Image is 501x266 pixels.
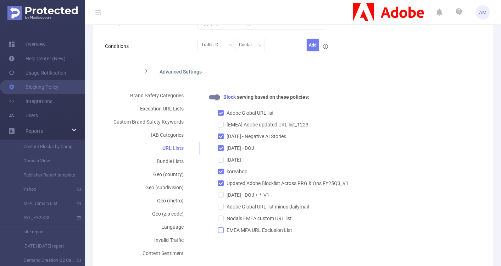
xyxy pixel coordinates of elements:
[26,124,43,138] a: Reports
[224,110,277,116] span: Adobe Global URL list
[224,180,351,186] span: Updated Adobe Blocklist Across PRG & Ops FY25Q3_V1
[224,122,311,127] span: [EMEA] Adobe updated URL list_1223
[105,247,192,260] div: Content Sentiment
[138,64,361,78] div: icon: rightAdvanced Settings
[105,89,192,102] div: Brand Safety Categories
[9,37,46,51] a: Overview
[7,6,78,20] img: Protected Media
[201,39,223,51] div: Traffic ID
[105,129,192,142] div: IAB Categories
[224,157,244,163] span: [DATE]
[105,221,192,234] div: Language
[105,115,192,129] div: Custom Brand Safety Keywords
[237,94,309,100] b: serving based on these policies:
[239,39,261,51] div: Contains
[479,5,487,20] span: AM
[14,239,77,253] a: [DATE]-[DATE] report
[14,154,77,168] a: Domain View
[105,181,192,194] div: Geo (subdivision)
[224,134,289,139] span: [DATE] - Negative AI Stories
[105,168,192,181] div: Geo (country)
[14,211,77,225] a: AYL_FY25Q3
[105,234,192,247] div: Invalid Traffic
[224,204,312,210] span: Adobe Global URL list minus dailymail
[224,145,257,151] span: [DATE] - DOJ
[9,66,66,80] a: Usage Notification
[9,94,52,108] a: Integrations
[105,102,192,115] div: Exception URL Lists
[14,225,77,239] a: site report
[224,227,295,233] span: EMEA MFA URL Exclusion List
[224,192,272,198] span: [DATE] - DOJ + *_V1
[9,108,38,123] a: Users
[105,142,192,155] div: URL Lists
[26,128,43,134] span: Reports
[14,182,77,196] a: Yahoo
[105,207,192,221] div: Geo (zip code)
[258,43,262,48] i: icon: down
[14,168,77,182] a: Publisher Report template
[14,196,77,211] a: MFA Domain List
[307,39,319,51] button: Add
[9,51,66,66] a: Help Center (New)
[105,194,192,207] div: Geo (metro)
[224,169,250,174] span: koreaboo
[105,155,192,168] div: Bundle Lists
[14,140,77,154] a: Content Blocks by Campaign
[229,43,233,48] i: icon: down
[224,216,295,221] span: Nodals EMEA custom URL list
[105,43,132,49] label: Conditions
[9,80,59,94] a: Blocking Policy
[144,69,148,73] i: icon: right
[323,44,328,49] i: icon: info-circle
[222,94,237,100] b: Block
